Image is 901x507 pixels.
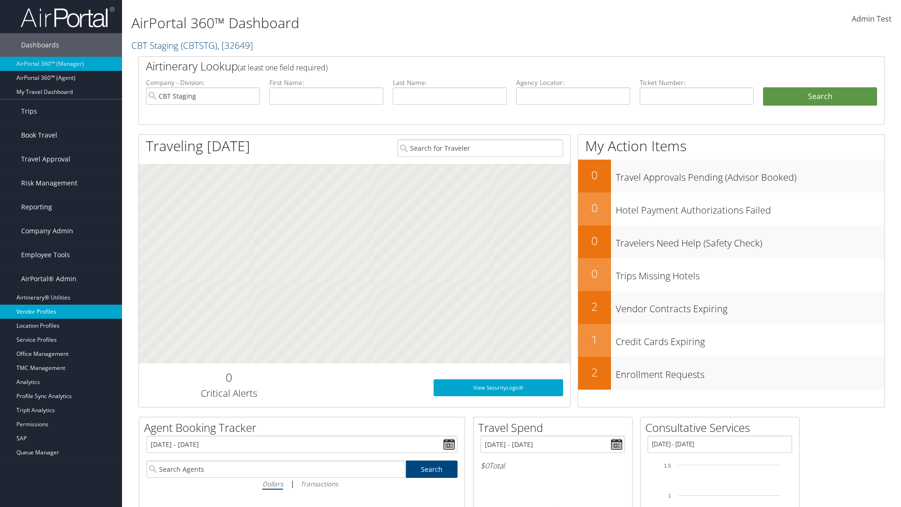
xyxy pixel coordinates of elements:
[578,258,884,291] a: 0Trips Missing Hotels
[21,6,115,28] img: airportal-logo.png
[616,363,884,381] h3: Enrollment Requests
[397,139,563,157] input: Search for Traveler
[146,461,405,478] input: Search Agents
[578,266,611,282] h2: 0
[146,369,312,385] h2: 0
[616,232,884,250] h3: Travelers Need Help (Safety Check)
[578,324,884,357] a: 1Credit Cards Expiring
[131,39,253,52] a: CBT Staging
[616,166,884,184] h3: Travel Approvals Pending (Advisor Booked)
[238,62,328,73] span: (at least one field required)
[664,463,671,469] tspan: 1.5
[578,225,884,258] a: 0Travelers Need Help (Safety Check)
[578,364,611,380] h2: 2
[616,199,884,217] h3: Hotel Payment Authorizations Failed
[262,479,283,488] i: Dollars
[146,136,250,156] h1: Traveling [DATE]
[21,243,70,267] span: Employee Tools
[269,78,383,87] label: First Name:
[181,39,217,52] span: ( CBTSTG )
[481,461,625,471] h6: Total
[21,267,76,291] span: AirPortal® Admin
[217,39,253,52] span: , [ 32649 ]
[578,136,884,156] h1: My Action Items
[481,461,489,471] span: $0
[852,5,892,34] a: Admin Test
[578,167,611,183] h2: 0
[668,493,671,499] tspan: 1
[578,200,611,216] h2: 0
[21,171,77,195] span: Risk Management
[763,87,877,106] button: Search
[852,14,892,24] span: Admin Test
[478,420,632,436] h2: Travel Spend
[146,387,312,400] h3: Critical Alerts
[578,299,611,315] h2: 2
[578,192,884,225] a: 0Hotel Payment Authorizations Failed
[21,219,73,243] span: Company Admin
[146,58,815,74] h2: Airtinerary Lookup
[393,78,507,87] label: Last Name:
[21,100,37,123] span: Trips
[406,461,458,478] a: Search
[300,479,338,488] i: Transactions
[616,265,884,283] h3: Trips Missing Hotels
[616,330,884,348] h3: Credit Cards Expiring
[516,78,630,87] label: Agency Locator:
[434,379,563,396] a: View SecurityLogic®
[21,123,57,147] span: Book Travel
[21,147,70,171] span: Travel Approval
[616,298,884,315] h3: Vendor Contracts Expiring
[144,420,465,436] h2: Agent Booking Tracker
[578,160,884,192] a: 0Travel Approvals Pending (Advisor Booked)
[21,195,52,219] span: Reporting
[146,78,260,87] label: Company - Division:
[640,78,754,87] label: Ticket Number:
[578,357,884,390] a: 2Enrollment Requests
[645,420,799,436] h2: Consultative Services
[146,478,458,490] div: |
[578,291,884,324] a: 2Vendor Contracts Expiring
[131,13,638,33] h1: AirPortal 360™ Dashboard
[578,233,611,249] h2: 0
[578,331,611,347] h2: 1
[21,33,59,57] span: Dashboards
